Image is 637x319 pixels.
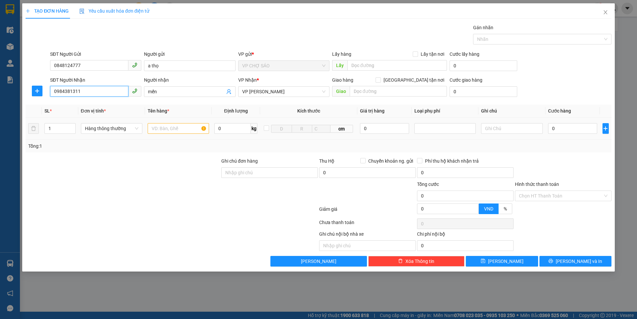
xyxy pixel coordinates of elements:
button: Close [596,3,615,22]
input: Cước giao hàng [450,86,517,97]
span: kg [251,123,257,134]
button: plus [32,86,42,96]
span: Giá trị hàng [360,108,385,114]
button: deleteXóa Thông tin [368,256,465,267]
span: plus [26,9,30,13]
span: SL [44,108,50,114]
div: Người gửi [144,50,235,58]
span: Xóa Thông tin [405,258,434,265]
span: delete [398,259,403,264]
input: 0 [360,123,409,134]
span: Thu Hộ [319,158,334,164]
th: Ghi chú [478,105,545,118]
div: Ghi chú nội bộ nhà xe [319,230,416,240]
input: Ghi chú đơn hàng [221,167,318,178]
span: Giao [332,86,350,97]
input: D [271,125,292,133]
div: Tổng: 1 [28,142,246,150]
input: Ghi Chú [481,123,542,134]
input: VD: Bàn, Ghế [148,123,209,134]
span: % [504,206,507,211]
span: Yêu cầu xuất hóa đơn điện tử [79,8,149,14]
span: Hàng thông thường [85,123,138,133]
span: [GEOGRAPHIC_DATA] tận nơi [381,76,447,84]
th: Loại phụ phí [412,105,478,118]
input: C [312,125,330,133]
label: Ghi chú đơn hàng [221,158,258,164]
img: icon [79,9,85,14]
span: Tên hàng [148,108,169,114]
div: SĐT Người Nhận [50,76,141,84]
label: Cước lấy hàng [450,51,479,57]
span: phone [132,62,137,68]
input: Dọc đường [350,86,447,97]
span: [PERSON_NAME] và In [556,258,602,265]
span: Cước hàng [548,108,571,114]
span: VP NGỌC HỒI [242,87,325,97]
span: Kích thước [297,108,320,114]
button: printer[PERSON_NAME] và In [539,256,611,267]
input: Cước lấy hàng [450,60,517,71]
span: phone [132,88,137,94]
span: [PERSON_NAME] [488,258,524,265]
span: plus [603,126,608,131]
label: Hình thức thanh toán [515,182,559,187]
span: VP CHỢ SÁO [242,61,325,71]
span: user-add [226,89,232,94]
span: Phí thu hộ khách nhận trả [422,157,481,165]
button: [PERSON_NAME] [270,256,367,267]
input: R [292,125,312,133]
span: save [481,259,485,264]
span: plus [32,88,42,94]
span: Đơn vị tính [81,108,106,114]
span: TẠO ĐƠN HÀNG [26,8,69,14]
span: close [603,10,608,15]
div: Chưa thanh toán [318,219,416,230]
span: Tổng cước [417,182,439,187]
div: Giảm giá [318,205,416,217]
span: [PERSON_NAME] [301,258,336,265]
button: plus [602,123,609,134]
input: Dọc đường [347,60,447,71]
span: cm [330,125,353,133]
div: SĐT Người Gửi [50,50,141,58]
div: Người nhận [144,76,235,84]
span: Lấy tận nơi [418,50,447,58]
div: Chi phí nội bộ [417,230,514,240]
span: Giao hàng [332,77,353,83]
div: VP gửi [238,50,329,58]
input: Nhập ghi chú [319,240,416,251]
label: Gán nhãn [473,25,493,30]
span: printer [548,259,553,264]
span: Lấy [332,60,347,71]
span: VP Nhận [238,77,257,83]
span: Chuyển khoản ng. gửi [366,157,416,165]
span: VND [484,206,493,211]
button: delete [28,123,39,134]
label: Cước giao hàng [450,77,482,83]
span: Lấy hàng [332,51,351,57]
span: Định lượng [224,108,248,114]
button: save[PERSON_NAME] [466,256,538,267]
